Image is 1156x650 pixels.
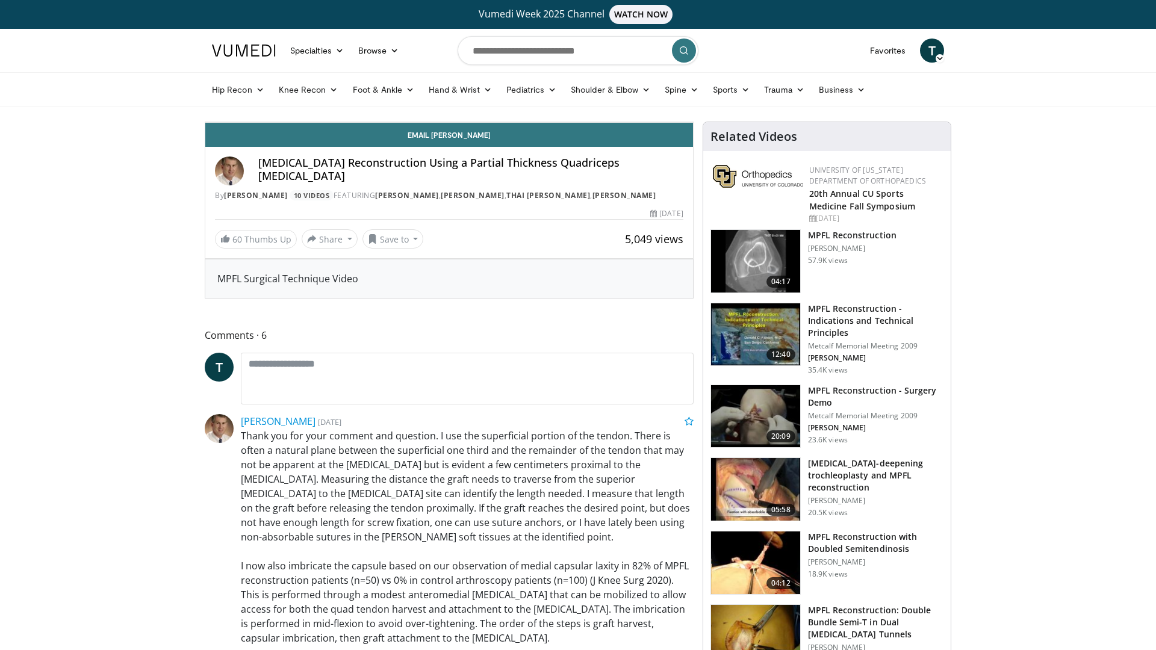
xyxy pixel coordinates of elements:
a: 04:17 MPFL Reconstruction [PERSON_NAME] 57.9K views [710,229,943,293]
h3: [MEDICAL_DATA]-deepening trochleoplasty and MPFL reconstruction [808,457,943,494]
span: WATCH NOW [609,5,673,24]
img: 505043_3.png.150x105_q85_crop-smart_upscale.jpg [711,531,800,594]
img: XzOTlMlQSGUnbGTX4xMDoxOjB1O8AjAz_1.150x105_q85_crop-smart_upscale.jpg [711,458,800,521]
span: 20:09 [766,430,795,442]
p: 20.5K views [808,508,848,518]
h4: Related Videos [710,129,797,144]
a: 10 Videos [290,190,334,200]
a: [PERSON_NAME] [375,190,439,200]
div: [DATE] [809,213,941,224]
img: Avatar [205,414,234,443]
a: Thai [PERSON_NAME] [506,190,590,200]
p: 35.4K views [808,365,848,375]
a: [PERSON_NAME] [441,190,505,200]
a: Email [PERSON_NAME] [205,123,693,147]
p: Metcalf Memorial Meeting 2009 [808,411,943,421]
a: Sports [706,78,757,102]
button: Save to [362,229,424,249]
h3: MPFL Reconstruction with Doubled Semitendinosis [808,531,943,555]
span: Comments 6 [205,327,694,343]
a: [PERSON_NAME] [224,190,288,200]
p: [PERSON_NAME] [808,244,897,253]
img: aren_3.png.150x105_q85_crop-smart_upscale.jpg [711,385,800,448]
a: Hand & Wrist [421,78,499,102]
div: By FEATURING , , , [215,190,683,201]
a: Pediatrics [499,78,564,102]
a: 05:58 [MEDICAL_DATA]-deepening trochleoplasty and MPFL reconstruction [PERSON_NAME] 20.5K views [710,457,943,521]
a: Hip Recon [205,78,272,102]
p: 18.9K views [808,569,848,579]
small: [DATE] [318,416,341,427]
div: [DATE] [650,208,683,219]
p: [PERSON_NAME] [808,496,943,506]
button: Share [302,229,358,249]
a: 20:09 MPFL Reconstruction - Surgery Demo Metcalf Memorial Meeting 2009 [PERSON_NAME] 23.6K views [710,385,943,448]
h3: MPFL Reconstruction - Indications and Technical Principles [808,303,943,339]
span: 04:12 [766,577,795,589]
div: MPFL Surgical Technique Video [217,271,681,286]
a: T [920,39,944,63]
a: Knee Recon [272,78,346,102]
a: Specialties [283,39,351,63]
img: VuMedi Logo [212,45,276,57]
span: 5,049 views [625,232,683,246]
span: 60 [232,234,242,245]
h3: MPFL Reconstruction [808,229,897,241]
img: 642458_3.png.150x105_q85_crop-smart_upscale.jpg [711,303,800,366]
p: [PERSON_NAME] [808,557,943,567]
span: 04:17 [766,276,795,288]
img: Avatar [215,156,244,185]
a: Business [812,78,873,102]
a: Shoulder & Elbow [564,78,657,102]
a: Trauma [757,78,812,102]
input: Search topics, interventions [458,36,698,65]
a: T [205,353,234,382]
a: Favorites [863,39,913,63]
h3: MPFL Reconstruction - Surgery Demo [808,385,943,409]
h3: MPFL Reconstruction: Double Bundle Semi-T in Dual [MEDICAL_DATA] Tunnels [808,604,943,640]
a: Browse [351,39,406,63]
a: 20th Annual CU Sports Medicine Fall Symposium [809,188,915,212]
span: 05:58 [766,504,795,516]
a: University of [US_STATE] Department of Orthopaedics [809,165,926,186]
video-js: Video Player [205,122,693,123]
a: [PERSON_NAME] [241,415,315,428]
a: 60 Thumbs Up [215,230,297,249]
a: 04:12 MPFL Reconstruction with Doubled Semitendinosis [PERSON_NAME] 18.9K views [710,531,943,595]
img: 355603a8-37da-49b6-856f-e00d7e9307d3.png.150x105_q85_autocrop_double_scale_upscale_version-0.2.png [713,165,803,188]
p: Metcalf Memorial Meeting 2009 [808,341,943,351]
p: [PERSON_NAME] [808,423,943,433]
a: Vumedi Week 2025 ChannelWATCH NOW [214,5,942,24]
h4: [MEDICAL_DATA] Reconstruction Using a Partial Thickness Quadriceps [MEDICAL_DATA] [258,156,683,182]
a: [PERSON_NAME] [592,190,656,200]
span: 12:40 [766,348,795,361]
p: 57.9K views [808,256,848,265]
a: Foot & Ankle [346,78,422,102]
p: 23.6K views [808,435,848,445]
a: 12:40 MPFL Reconstruction - Indications and Technical Principles Metcalf Memorial Meeting 2009 [P... [710,303,943,375]
a: Spine [657,78,705,102]
p: [PERSON_NAME] [808,353,943,363]
img: 38434_0000_3.png.150x105_q85_crop-smart_upscale.jpg [711,230,800,292]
